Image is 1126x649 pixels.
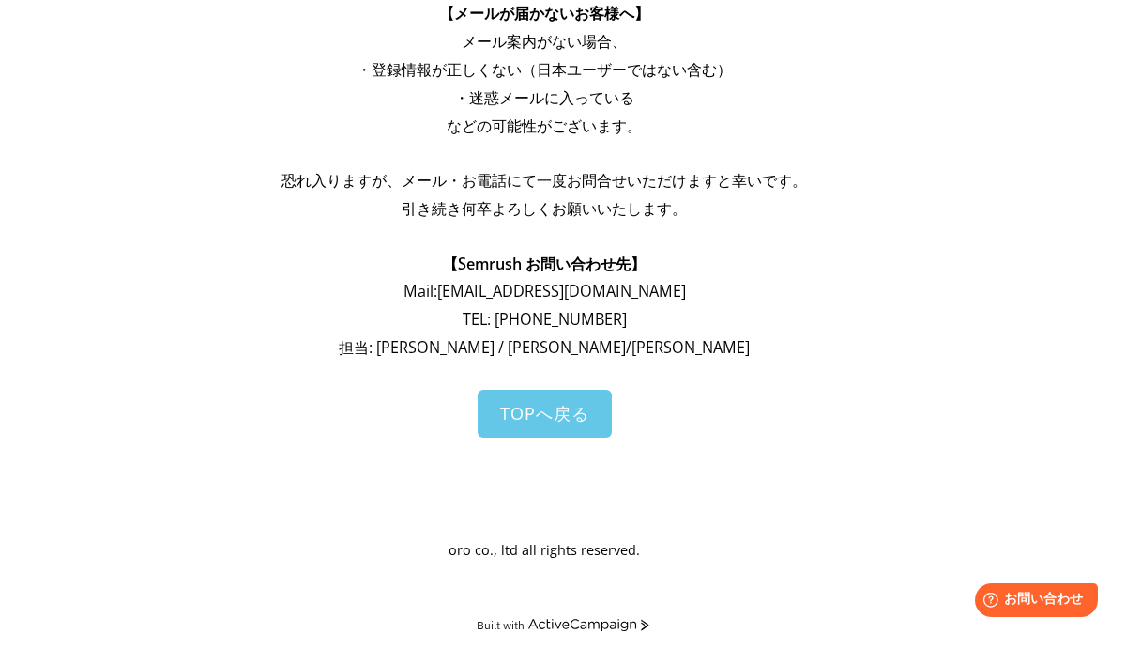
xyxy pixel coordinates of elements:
span: TOPへ戻る [500,402,589,425]
span: 【メールが届かないお客様へ】 [439,3,649,23]
span: 恐れ入りますが、メール・お電話にて一度お問合せいただけますと幸いです。 [281,170,807,191]
span: 【Semrush お問い合わせ先】 [443,254,646,274]
span: 引き続き何卒よろしくお願いいたします。 [402,198,687,219]
span: ・登録情報が正しくない（日本ユーザーではない含む） [357,59,732,80]
span: ・迷惑メールに入っている [454,87,634,108]
span: Mail: [EMAIL_ADDRESS][DOMAIN_NAME] [403,281,686,301]
a: TOPへ戻る [478,390,612,438]
span: TEL: [PHONE_NUMBER] [463,309,627,330]
div: Built with [477,618,525,632]
iframe: Help widget launcher [959,576,1105,628]
span: oro co., ltd all rights reserved. [449,541,640,559]
span: 担当: [PERSON_NAME] / [PERSON_NAME]/[PERSON_NAME] [339,337,750,358]
span: メール案内がない場合、 [462,31,627,52]
span: などの可能性がございます。 [447,116,642,136]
